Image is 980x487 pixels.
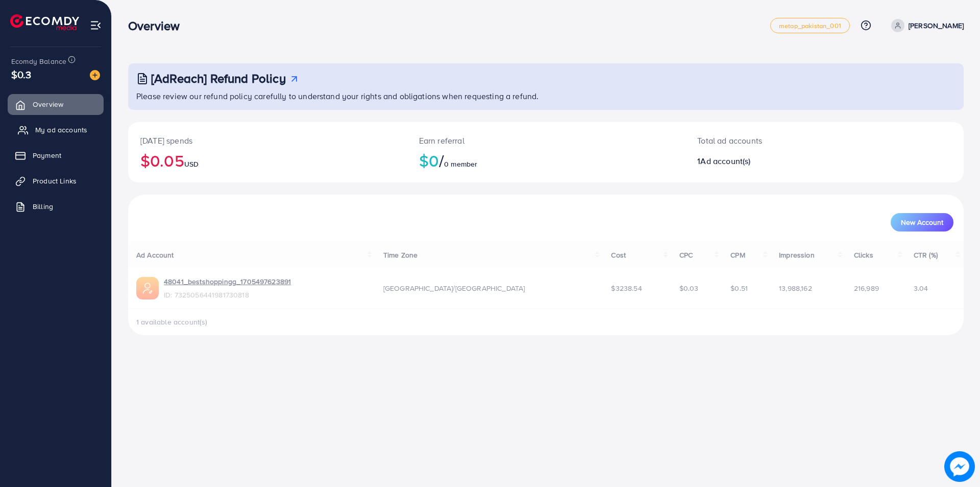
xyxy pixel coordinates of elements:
[33,150,61,160] span: Payment
[90,70,100,80] img: image
[151,71,286,86] h3: [AdReach] Refund Policy
[10,14,79,30] img: logo
[697,156,881,166] h2: 1
[909,19,964,32] p: [PERSON_NAME]
[11,67,32,82] span: $0.3
[770,18,850,33] a: metap_pakistan_001
[35,125,87,135] span: My ad accounts
[8,120,104,140] a: My ad accounts
[184,159,199,169] span: USD
[128,18,188,33] h3: Overview
[901,219,943,226] span: New Account
[33,201,53,212] span: Billing
[887,19,964,32] a: [PERSON_NAME]
[700,155,750,167] span: Ad account(s)
[444,159,477,169] span: 0 member
[779,22,841,29] span: metap_pakistan_001
[11,56,66,66] span: Ecomdy Balance
[90,19,102,31] img: menu
[439,149,444,172] span: /
[33,99,63,109] span: Overview
[419,151,673,170] h2: $0
[33,176,77,186] span: Product Links
[891,213,953,231] button: New Account
[697,134,881,147] p: Total ad accounts
[8,171,104,191] a: Product Links
[136,90,958,102] p: Please review our refund policy carefully to understand your rights and obligations when requesti...
[140,134,395,147] p: [DATE] spends
[944,451,975,482] img: image
[140,151,395,170] h2: $0.05
[8,94,104,114] a: Overview
[8,145,104,166] a: Payment
[419,134,673,147] p: Earn referral
[8,196,104,217] a: Billing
